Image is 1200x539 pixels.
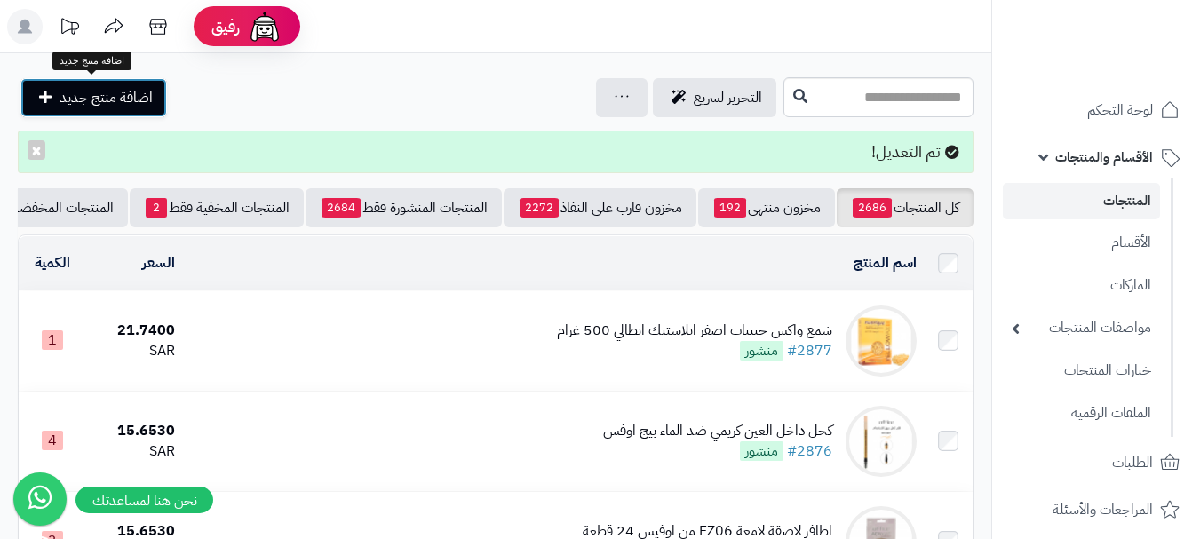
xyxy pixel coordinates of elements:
div: SAR [92,441,175,462]
img: ai-face.png [247,9,282,44]
span: 2272 [520,198,559,218]
a: الماركات [1003,266,1160,305]
a: مخزون منتهي192 [698,188,835,227]
a: اسم المنتج [854,252,917,273]
a: الكمية [35,252,70,273]
a: لوحة التحكم [1003,89,1189,131]
a: المنتجات المنشورة فقط2684 [306,188,502,227]
span: التحرير لسريع [694,87,762,108]
span: منشور [740,441,783,461]
a: #2876 [787,440,832,462]
div: اضافة منتج جديد [52,52,131,71]
a: مواصفات المنتجات [1003,309,1160,347]
div: 21.7400 [92,321,175,341]
a: المنتجات [1003,183,1160,219]
div: شمع واكس حبيبات اصفر ايلاستيك ايطالي 500 غرام [557,321,832,341]
a: #2877 [787,340,832,361]
img: كحل داخل العين كريمي ضد الماء بيج اوفس [846,406,917,477]
a: مخزون قارب على النفاذ2272 [504,188,696,227]
div: تم التعديل! [18,131,974,173]
span: منشور [740,341,783,361]
span: رفيق [211,16,240,37]
span: الأقسام والمنتجات [1055,145,1153,170]
button: × [28,140,45,160]
span: المراجعات والأسئلة [1053,497,1153,522]
a: المراجعات والأسئلة [1003,488,1189,531]
span: الطلبات [1112,450,1153,475]
a: كل المنتجات2686 [837,188,974,227]
a: السعر [142,252,175,273]
div: كحل داخل العين كريمي ضد الماء بيج اوفس [603,421,832,441]
a: تحديثات المنصة [47,9,91,49]
span: 2684 [322,198,361,218]
img: شمع واكس حبيبات اصفر ايلاستيك ايطالي 500 غرام [846,305,917,377]
span: 2686 [853,198,892,218]
img: logo-2.png [1079,25,1183,62]
span: 4 [42,431,63,450]
span: لوحة التحكم [1087,98,1153,123]
span: اضافة منتج جديد [60,87,153,108]
a: المنتجات المخفية فقط2 [130,188,304,227]
a: التحرير لسريع [653,78,776,117]
a: الملفات الرقمية [1003,394,1160,432]
span: 1 [42,330,63,350]
a: خيارات المنتجات [1003,352,1160,390]
span: 2 [146,198,167,218]
a: اضافة منتج جديد [20,78,167,117]
div: 15.6530 [92,421,175,441]
a: الأقسام [1003,224,1160,262]
span: 192 [714,198,746,218]
div: SAR [92,341,175,361]
a: الطلبات [1003,441,1189,484]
